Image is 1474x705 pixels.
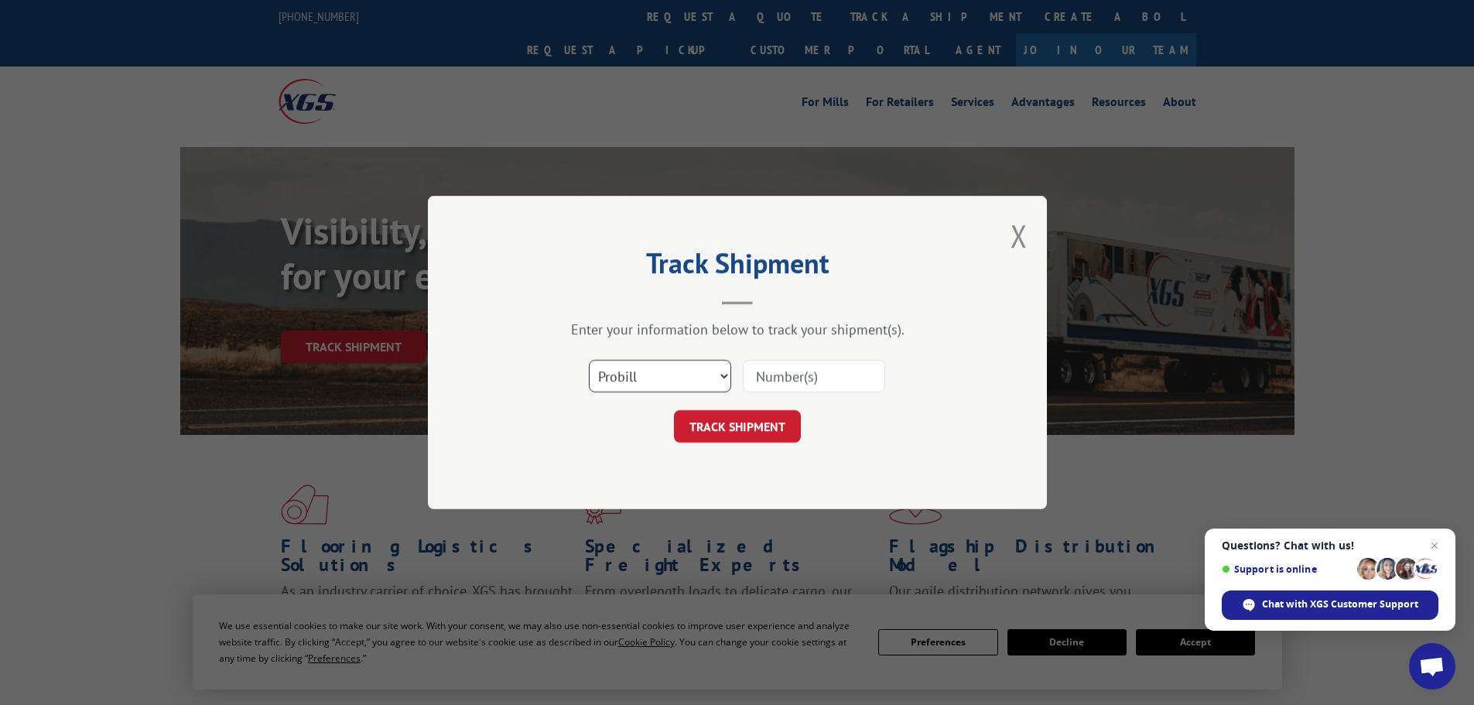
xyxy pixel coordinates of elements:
[505,252,970,282] h2: Track Shipment
[1262,597,1418,611] span: Chat with XGS Customer Support
[1425,536,1444,555] span: Close chat
[1222,563,1352,575] span: Support is online
[1222,539,1438,552] span: Questions? Chat with us!
[505,320,970,338] div: Enter your information below to track your shipment(s).
[674,410,801,443] button: TRACK SHIPMENT
[1409,643,1455,690] div: Open chat
[1222,590,1438,620] div: Chat with XGS Customer Support
[1011,215,1028,256] button: Close modal
[743,360,885,392] input: Number(s)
